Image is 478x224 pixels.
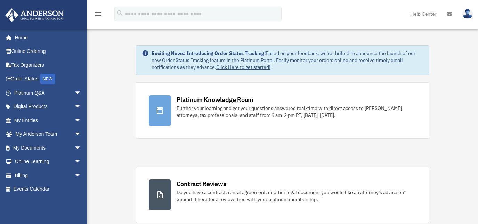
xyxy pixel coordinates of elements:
a: Platinum Q&Aarrow_drop_down [5,86,92,100]
a: Digital Productsarrow_drop_down [5,100,92,114]
a: Click Here to get started! [216,64,270,70]
a: Billingarrow_drop_down [5,168,92,182]
div: Platinum Knowledge Room [177,95,254,104]
a: menu [94,12,102,18]
span: arrow_drop_down [74,86,88,100]
span: arrow_drop_down [74,127,88,142]
a: Tax Organizers [5,58,92,72]
span: arrow_drop_down [74,155,88,169]
a: Contract Reviews Do you have a contract, rental agreement, or other legal document you would like... [136,167,429,223]
i: menu [94,10,102,18]
a: My Anderson Teamarrow_drop_down [5,127,92,141]
div: Do you have a contract, rental agreement, or other legal document you would like an attorney's ad... [177,189,416,203]
span: arrow_drop_down [74,141,88,155]
div: NEW [40,74,55,84]
span: arrow_drop_down [74,113,88,128]
i: search [116,9,124,17]
img: Anderson Advisors Platinum Portal [3,8,66,22]
a: Home [5,31,88,45]
div: Contract Reviews [177,179,226,188]
a: My Documentsarrow_drop_down [5,141,92,155]
a: Events Calendar [5,182,92,196]
a: Online Ordering [5,45,92,58]
a: Order StatusNEW [5,72,92,86]
a: Online Learningarrow_drop_down [5,155,92,169]
img: User Pic [462,9,473,19]
div: Further your learning and get your questions answered real-time with direct access to [PERSON_NAM... [177,105,416,119]
a: My Entitiesarrow_drop_down [5,113,92,127]
a: Platinum Knowledge Room Further your learning and get your questions answered real-time with dire... [136,82,429,139]
div: Based on your feedback, we're thrilled to announce the launch of our new Order Status Tracking fe... [152,50,423,71]
span: arrow_drop_down [74,168,88,183]
span: arrow_drop_down [74,100,88,114]
strong: Exciting News: Introducing Order Status Tracking! [152,50,266,56]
